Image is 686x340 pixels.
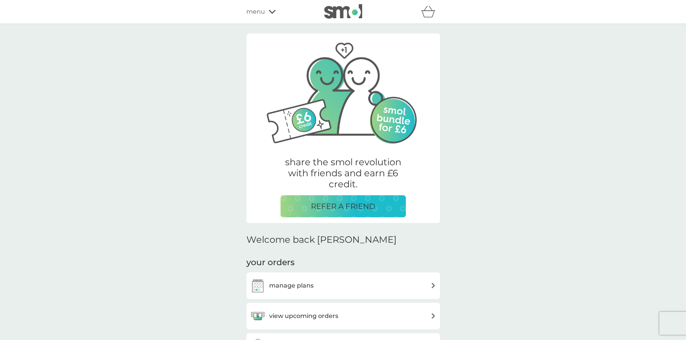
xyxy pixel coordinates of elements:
[431,313,436,319] img: arrow right
[431,283,436,288] img: arrow right
[421,4,440,19] div: basket
[311,200,375,212] p: REFER A FRIEND
[246,257,295,269] h3: your orders
[246,7,265,17] span: menu
[324,4,362,19] img: smol
[269,311,338,321] h3: view upcoming orders
[246,234,397,245] h2: Welcome back [PERSON_NAME]
[258,33,429,147] img: Two friends, one with their arm around the other.
[281,157,406,190] p: share the smol revolution with friends and earn £6 credit.
[269,281,314,291] h3: manage plans
[281,195,406,217] button: REFER A FRIEND
[246,35,440,223] a: Two friends, one with their arm around the other.share the smol revolution with friends and earn ...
